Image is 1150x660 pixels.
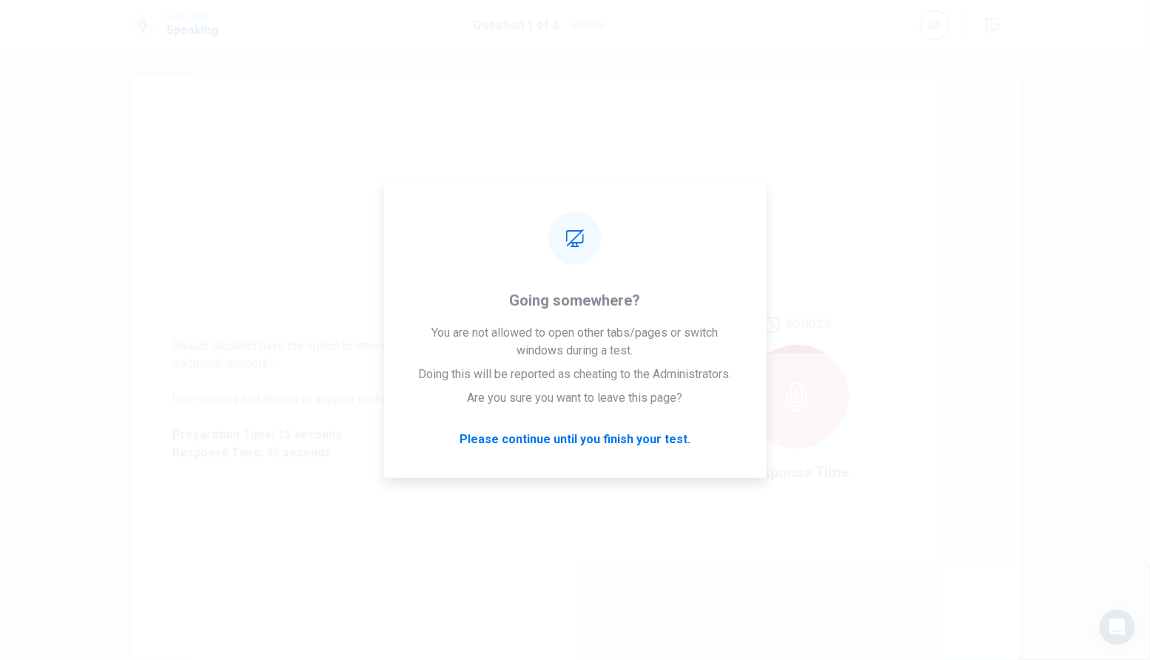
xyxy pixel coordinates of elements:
[172,391,534,408] span: Use reasons and details to support your answer.
[787,315,831,333] span: 00:00:23
[172,444,534,462] span: Response Time: 45 seconds
[172,426,534,444] span: Preparation Time: 15 seconds
[167,21,218,39] h1: Speaking
[1100,610,1135,645] div: Open Intercom Messenger
[473,16,559,34] h1: Question 1 of 3
[167,11,218,21] span: Level Test
[172,337,534,373] span: Should students have the option to attend classes virtually even in traditional schools?
[745,463,850,481] span: Response Time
